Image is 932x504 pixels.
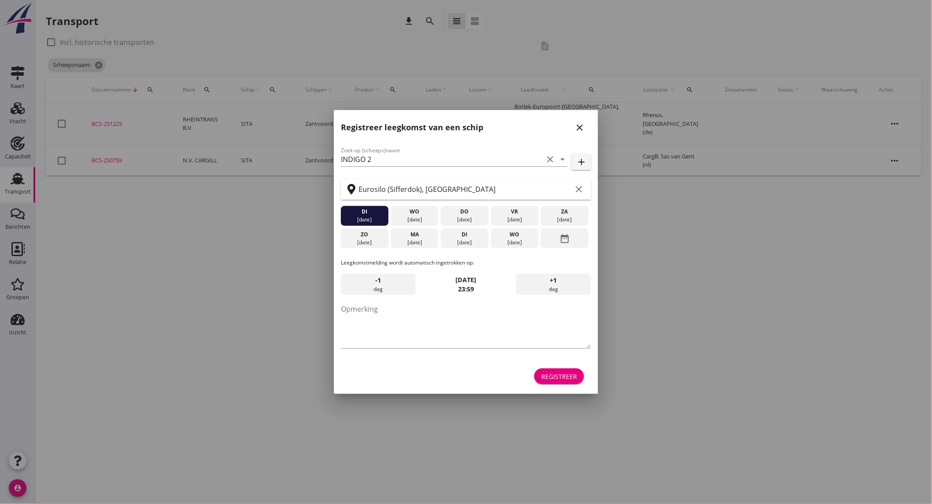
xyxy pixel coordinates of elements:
[341,259,591,267] p: Leegkomstmelding wordt automatisch ingetrokken op:
[443,239,486,246] div: [DATE]
[343,208,386,216] div: di
[341,274,416,295] div: dag
[493,231,536,239] div: wo
[456,276,477,284] strong: [DATE]
[516,274,591,295] div: dag
[376,276,381,285] span: -1
[550,276,557,285] span: +1
[559,231,570,246] i: date_range
[343,231,386,239] div: zo
[393,208,436,216] div: wo
[493,239,536,246] div: [DATE]
[543,216,586,224] div: [DATE]
[534,368,584,384] button: Registreer
[443,216,486,224] div: [DATE]
[341,152,543,166] input: Zoek op (scheeps)naam
[493,208,536,216] div: vr
[343,239,386,246] div: [DATE]
[493,216,536,224] div: [DATE]
[541,372,577,381] div: Registreer
[443,231,486,239] div: di
[574,122,585,133] i: close
[545,154,555,165] i: clear
[343,216,386,224] div: [DATE]
[573,184,584,195] i: clear
[341,302,591,348] textarea: Opmerking
[443,208,486,216] div: do
[543,208,586,216] div: za
[393,239,436,246] div: [DATE]
[341,121,483,133] h2: Registreer leegkomst van een schip
[393,231,436,239] div: ma
[359,182,572,196] input: Zoek op terminal of plaats
[576,157,587,167] i: add
[557,154,568,165] i: arrow_drop_down
[393,216,436,224] div: [DATE]
[458,285,474,293] strong: 23:59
